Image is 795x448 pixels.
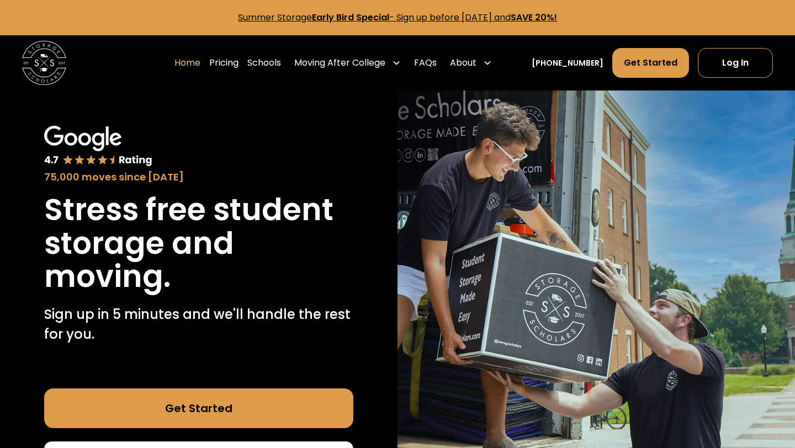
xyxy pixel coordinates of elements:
img: Google 4.7 star rating [44,126,152,167]
a: Schools [247,47,281,78]
h1: Stress free student storage and moving. [44,193,353,294]
p: Sign up in 5 minutes and we'll handle the rest for you. [44,305,353,344]
a: [PHONE_NUMBER] [532,57,603,69]
div: Moving After College [294,56,385,70]
div: 75,000 moves since [DATE] [44,169,353,184]
a: Pricing [209,47,239,78]
a: Get Started [612,48,689,78]
a: Get Started [44,388,353,428]
a: FAQs [414,47,437,78]
strong: Early Bird Special [312,11,389,24]
div: About [446,47,496,78]
a: Summer StorageEarly Bird Special- Sign up before [DATE] andSAVE 20%! [238,11,557,24]
strong: SAVE 20%! [511,11,557,24]
a: Log In [698,48,773,78]
div: About [450,56,476,70]
div: Moving After College [290,47,405,78]
a: home [22,41,66,85]
a: Home [174,47,200,78]
img: Storage Scholars main logo [22,41,66,85]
